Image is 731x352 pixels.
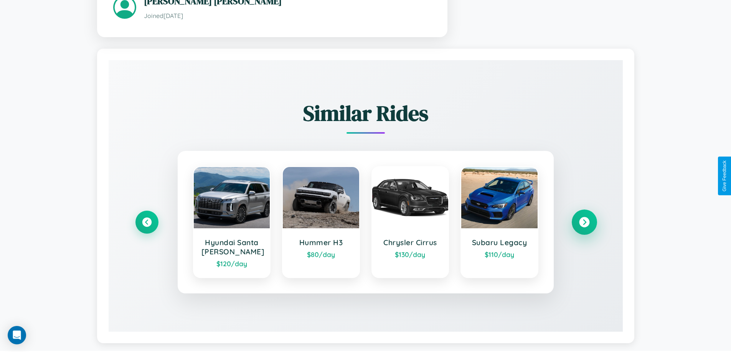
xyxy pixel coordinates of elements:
[380,238,441,247] h3: Chrysler Cirrus
[460,166,538,278] a: Subaru Legacy$110/day
[135,98,596,128] h2: Similar Rides
[201,259,262,268] div: $ 120 /day
[469,250,530,259] div: $ 110 /day
[380,250,441,259] div: $ 130 /day
[290,250,351,259] div: $ 80 /day
[371,166,449,278] a: Chrysler Cirrus$130/day
[201,238,262,256] h3: Hyundai Santa [PERSON_NAME]
[469,238,530,247] h3: Subaru Legacy
[722,160,727,192] div: Give Feedback
[282,166,360,278] a: Hummer H3$80/day
[8,326,26,344] div: Open Intercom Messenger
[144,10,431,21] p: Joined [DATE]
[193,166,271,278] a: Hyundai Santa [PERSON_NAME]$120/day
[290,238,351,247] h3: Hummer H3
